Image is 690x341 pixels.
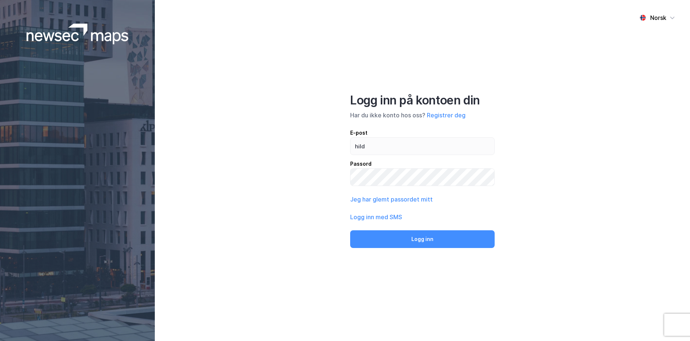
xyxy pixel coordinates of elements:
button: Registrer deg [427,111,466,120]
div: Passord [350,159,495,168]
button: Logg inn med SMS [350,213,402,221]
div: E-post [350,128,495,137]
img: logoWhite.bf58a803f64e89776f2b079ca2356427.svg [27,24,129,44]
div: Har du ikke konto hos oss? [350,111,495,120]
button: Jeg har glemt passordet mitt [350,195,433,204]
iframe: Chat Widget [653,306,690,341]
button: Logg inn [350,230,495,248]
div: Logg inn på kontoen din [350,93,495,108]
div: Norsk [650,13,666,22]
